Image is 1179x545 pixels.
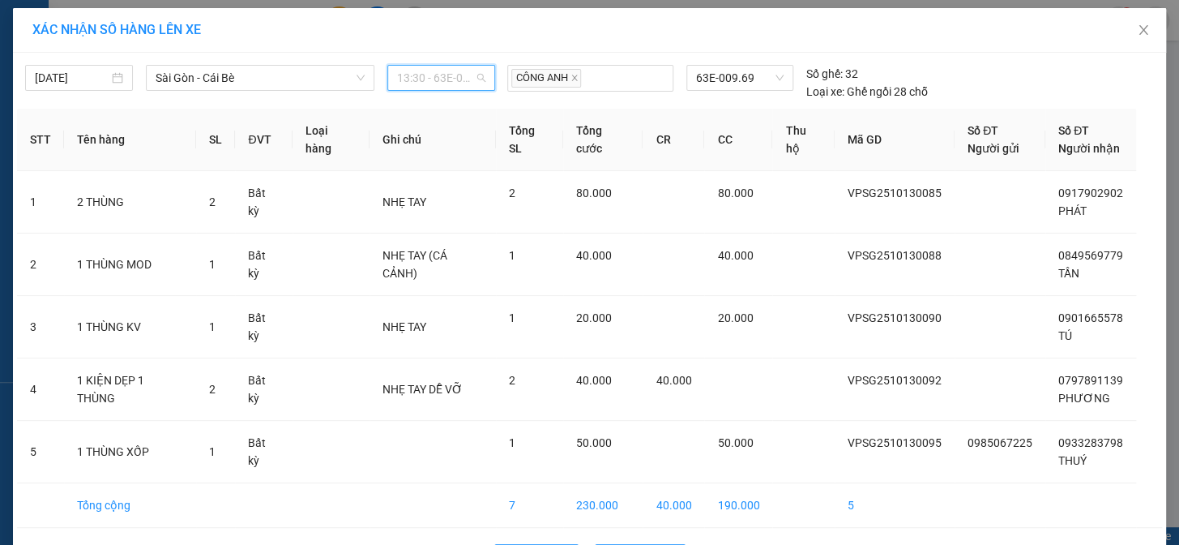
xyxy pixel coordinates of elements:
[209,320,216,333] span: 1
[835,109,955,171] th: Mã GD
[397,66,485,90] span: 13:30 - 63E-009.69
[209,383,216,396] span: 2
[17,109,64,171] th: STT
[806,83,928,101] div: Ghế ngồi 28 chỗ
[496,109,563,171] th: Tổng SL
[293,109,369,171] th: Loại hàng
[1058,374,1123,387] span: 0797891139
[235,296,293,358] td: Bất kỳ
[235,234,293,296] td: Bất kỳ
[968,142,1019,155] span: Người gửi
[235,358,293,421] td: Bất kỳ
[717,436,753,449] span: 50.000
[643,109,704,171] th: CR
[382,249,447,280] span: NHẸ TAY (CÁ CẢNH)
[235,109,293,171] th: ĐVT
[848,311,942,324] span: VPSG2510130090
[382,320,426,333] span: NHẸ TAY
[563,109,643,171] th: Tổng cước
[1137,24,1150,36] span: close
[1058,329,1072,342] span: TÚ
[64,296,196,358] td: 1 THÙNG KV
[848,187,942,200] span: VPSG2510130085
[509,436,515,449] span: 1
[196,109,235,171] th: SL
[64,109,196,171] th: Tên hàng
[1058,311,1123,324] span: 0901665578
[32,22,201,37] span: XÁC NHẬN SỐ HÀNG LÊN XE
[235,421,293,483] td: Bất kỳ
[17,421,64,483] td: 5
[64,234,196,296] td: 1 THÙNG MOD
[806,65,858,83] div: 32
[370,109,496,171] th: Ghi chú
[717,187,753,200] span: 80.000
[968,436,1032,449] span: 0985067225
[717,311,753,324] span: 20.000
[1058,204,1087,217] span: PHÁT
[511,69,581,88] span: CÔNG ANH
[64,483,196,528] td: Tổng cộng
[570,74,579,82] span: close
[235,171,293,234] td: Bất kỳ
[656,374,691,387] span: 40.000
[1058,124,1089,137] span: Số ĐT
[356,73,365,83] span: down
[1121,8,1166,54] button: Close
[17,171,64,234] td: 1
[704,109,772,171] th: CC
[1058,142,1120,155] span: Người nhận
[696,66,784,90] span: 63E-009.69
[156,66,365,90] span: Sài Gòn - Cái Bè
[563,483,643,528] td: 230.000
[64,171,196,234] td: 2 THÙNG
[17,234,64,296] td: 2
[848,374,942,387] span: VPSG2510130092
[576,436,612,449] span: 50.000
[806,65,843,83] span: Số ghế:
[17,358,64,421] td: 4
[576,311,612,324] span: 20.000
[1058,454,1087,467] span: THUÝ
[643,483,704,528] td: 40.000
[1058,249,1123,262] span: 0849569779
[1058,392,1110,405] span: PHƯƠNG
[509,249,515,262] span: 1
[509,374,515,387] span: 2
[64,358,196,421] td: 1 KIỆN DẸP 1 THÙNG
[848,249,942,262] span: VPSG2510130088
[17,296,64,358] td: 3
[496,483,563,528] td: 7
[1058,436,1123,449] span: 0933283798
[382,195,426,208] span: NHẸ TAY
[576,187,612,200] span: 80.000
[576,374,612,387] span: 40.000
[968,124,998,137] span: Số ĐT
[704,483,772,528] td: 190.000
[717,249,753,262] span: 40.000
[64,421,196,483] td: 1 THÙNG XỐP
[1058,187,1123,200] span: 0917902902
[509,187,515,200] span: 2
[576,249,612,262] span: 40.000
[772,109,835,171] th: Thu hộ
[509,311,515,324] span: 1
[35,69,109,87] input: 13/10/2025
[1058,267,1079,280] span: TẦN
[382,383,463,396] span: NHẸ TAY DỄ VỠ
[209,258,216,271] span: 1
[209,445,216,458] span: 1
[835,483,955,528] td: 5
[806,83,844,101] span: Loại xe:
[848,436,942,449] span: VPSG2510130095
[209,195,216,208] span: 2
